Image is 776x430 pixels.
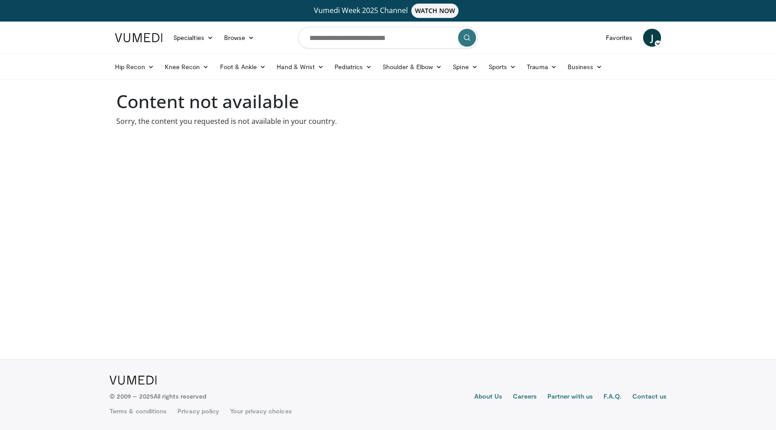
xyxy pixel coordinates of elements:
a: Sports [483,58,522,76]
input: Search topics, interventions [298,27,478,48]
a: Partner with us [547,392,593,403]
a: Your privacy choices [230,407,291,416]
a: Knee Recon [159,58,215,76]
a: Vumedi Week 2025 ChannelWATCH NOW [116,4,660,18]
a: Business [562,58,608,76]
span: All rights reserved [154,392,206,400]
a: Careers [513,392,537,403]
a: Spine [447,58,483,76]
span: WATCH NOW [411,4,459,18]
a: Foot & Ankle [215,58,272,76]
a: Trauma [521,58,562,76]
h1: Content not available [116,91,660,112]
a: Privacy policy [177,407,219,416]
a: Browse [219,29,260,47]
a: J [643,29,661,47]
a: About Us [474,392,503,403]
img: VuMedi Logo [115,33,163,42]
img: VuMedi Logo [110,376,157,385]
a: Hand & Wrist [271,58,329,76]
a: Terms & conditions [110,407,167,416]
a: Pediatrics [329,58,377,76]
p: Sorry, the content you requested is not available in your country. [116,116,660,127]
a: Shoulder & Elbow [377,58,447,76]
a: Favorites [600,29,638,47]
a: Specialties [168,29,219,47]
a: Hip Recon [110,58,159,76]
p: © 2009 – 2025 [110,392,206,401]
a: F.A.Q. [604,392,622,403]
a: Contact us [632,392,666,403]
